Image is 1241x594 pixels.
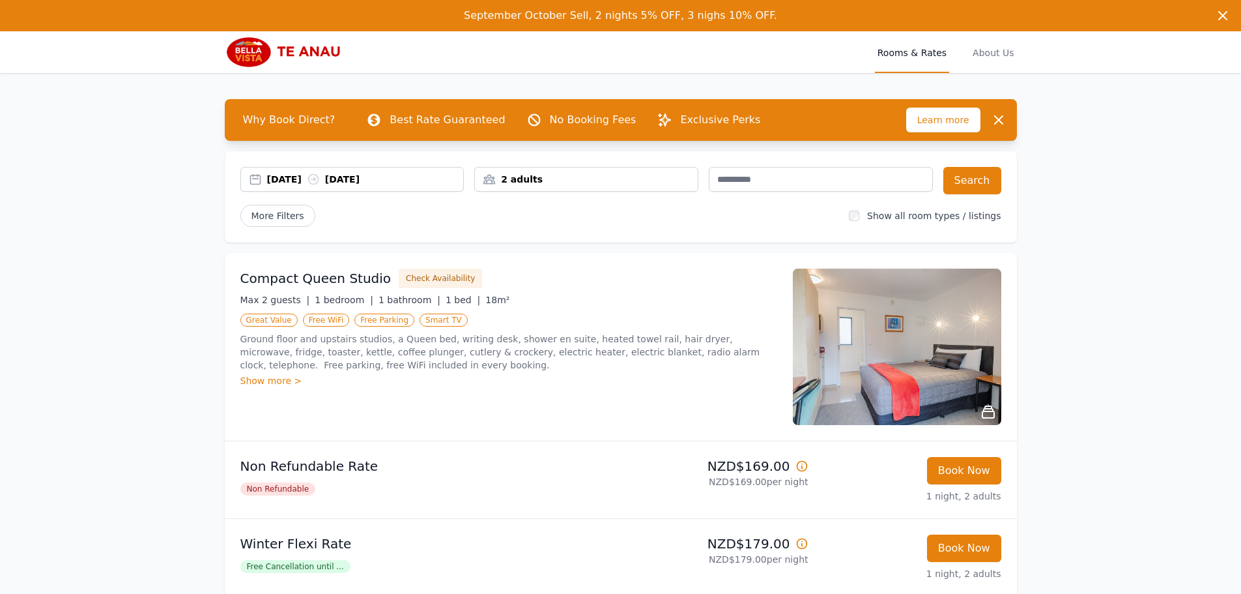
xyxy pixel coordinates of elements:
span: 18m² [485,295,509,305]
a: Rooms & Rates [875,31,949,73]
p: 1 night, 2 adults [819,490,1001,503]
a: About Us [970,31,1016,73]
p: NZD$169.00 per night [626,475,808,488]
span: 1 bathroom | [378,295,440,305]
span: Smart TV [420,314,468,327]
span: Free Parking [354,314,414,327]
p: Non Refundable Rate [240,457,616,475]
div: 2 adults [475,173,698,186]
div: Show more > [240,374,777,387]
h3: Compact Queen Studio [240,269,392,288]
span: September October Sell, 2 nights 5% OFF, 3 nighs 10% OFF. [464,9,777,22]
button: Book Now [927,457,1001,484]
label: Show all room types / listings [867,211,1001,221]
div: [DATE] [DATE] [267,173,464,186]
span: Free Cancellation until ... [240,560,350,573]
p: Best Rate Guaranteed [390,112,505,128]
button: Check Availability [399,269,482,288]
p: NZD$169.00 [626,457,808,475]
span: 1 bed | [446,295,480,305]
p: Ground floor and upstairs studios, a Queen bed, writing desk, shower en suite, heated towel rail,... [240,333,777,372]
span: Non Refundable [240,483,316,496]
img: Bella Vista Te Anau [225,37,350,68]
span: Free WiFi [303,314,350,327]
p: 1 night, 2 adults [819,567,1001,580]
span: More Filters [240,205,315,227]
p: Exclusive Perks [680,112,760,128]
p: NZD$179.00 [626,535,808,553]
p: Winter Flexi Rate [240,535,616,553]
span: Great Value [240,314,298,327]
span: Max 2 guests | [240,295,310,305]
p: NZD$179.00 per night [626,553,808,566]
span: Learn more [906,108,980,132]
button: Search [943,167,1001,194]
span: 1 bedroom | [315,295,373,305]
p: No Booking Fees [550,112,636,128]
span: Why Book Direct? [233,107,346,133]
button: Book Now [927,535,1001,562]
